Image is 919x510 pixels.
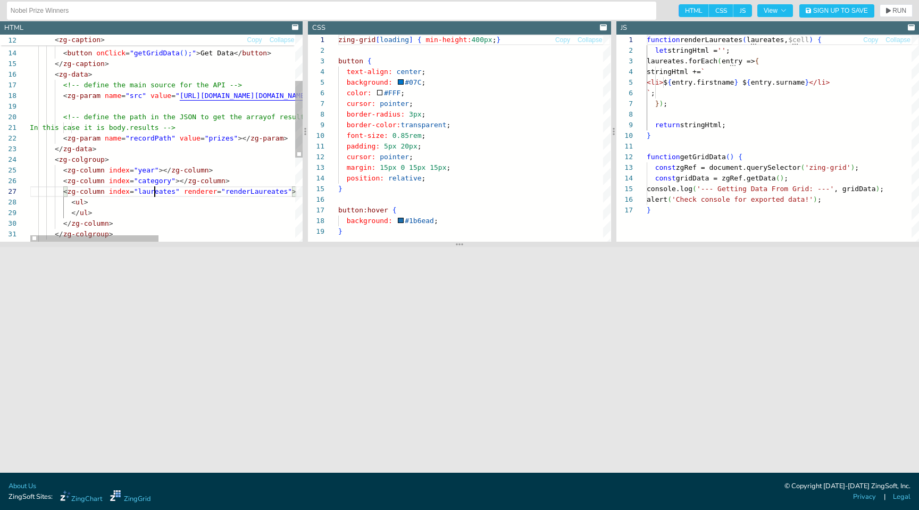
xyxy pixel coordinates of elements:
[750,78,805,86] span: entry.surname
[130,166,134,174] span: =
[855,163,859,171] span: ;
[63,49,68,57] span: <
[171,92,176,100] span: =
[380,100,410,108] span: pointer
[647,195,667,203] span: alert
[247,37,262,43] span: Copy
[284,134,288,142] span: >
[105,60,109,68] span: >
[71,209,80,217] span: </
[863,35,879,45] button: Copy
[675,174,775,182] span: gridData = zgRef.getData
[308,130,324,141] div: 10
[380,153,410,161] span: pointer
[367,57,372,65] span: {
[647,206,651,214] span: }
[697,185,834,193] span: '--- Getting Data From Grid: ---'
[392,206,397,214] span: {
[308,45,324,56] div: 2
[59,36,101,44] span: zg-caption
[434,217,438,225] span: ;
[680,153,725,161] span: getGridData
[176,177,188,185] span: ></
[392,131,422,139] span: 0.85rem
[447,121,451,129] span: ;
[109,166,130,174] span: index
[647,153,680,161] span: function
[101,36,105,44] span: >
[55,70,59,78] span: <
[30,124,176,131] span: In this case it is body.results -->
[308,162,324,173] div: 13
[850,163,855,171] span: )
[209,166,213,174] span: >
[63,145,93,153] span: zg-data
[63,230,109,238] span: zg-colgroup
[747,78,751,86] span: {
[675,163,800,171] span: zgRef = document.querySelector
[96,49,126,57] span: onClick
[63,219,72,227] span: </
[616,98,633,109] div: 7
[380,36,410,44] span: loading
[555,37,570,43] span: Copy
[409,153,413,161] span: ;
[780,174,784,182] span: )
[655,121,680,129] span: return
[679,4,752,17] div: checkbox-group
[308,77,324,88] div: 5
[55,36,59,44] span: <
[409,110,421,118] span: 3px
[67,134,101,142] span: zg-param
[809,78,830,86] span: </li>
[71,198,76,206] span: <
[380,163,397,171] span: 15px
[109,187,130,195] span: index
[834,185,875,193] span: , gridData
[63,81,243,89] span: <!-- define the main source for the API -->
[121,92,126,100] span: =
[308,88,324,98] div: 6
[11,2,653,19] input: Untitled Demo
[884,492,885,502] span: |
[67,177,104,185] span: zg-column
[225,177,230,185] span: >
[426,36,472,44] span: min-height:
[109,177,130,185] span: index
[130,187,134,195] span: =
[180,134,200,142] span: value
[109,219,113,227] span: >
[308,173,324,184] div: 14
[308,226,324,237] div: 19
[616,35,633,45] div: 1
[655,46,667,54] span: let
[616,152,633,162] div: 12
[180,92,309,100] span: [URL][DOMAIN_NAME][DOMAIN_NAME]
[409,36,413,44] span: ]
[63,113,268,121] span: <!-- define the path in the JSON to get the array
[647,57,717,65] span: laureates.forEach
[725,153,730,161] span: (
[130,49,180,57] span: "getGridData
[63,60,105,68] span: zg-caption
[692,185,697,193] span: (
[188,49,196,57] span: ;"
[376,36,380,44] span: [
[784,174,788,182] span: ;
[813,7,868,14] span: Sign Up to Save
[55,60,63,68] span: </
[188,177,225,185] span: zg-column
[397,68,422,76] span: center
[616,67,633,77] div: 4
[347,121,401,129] span: border-color:
[784,481,910,492] div: © Copyright [DATE]-[DATE] ZingSoft, Inc.
[130,177,134,185] span: =
[338,227,342,235] span: }
[308,152,324,162] div: 12
[63,166,68,174] span: <
[347,89,372,97] span: color:
[92,145,96,153] span: >
[616,77,633,88] div: 5
[817,195,822,203] span: ;
[55,145,63,153] span: </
